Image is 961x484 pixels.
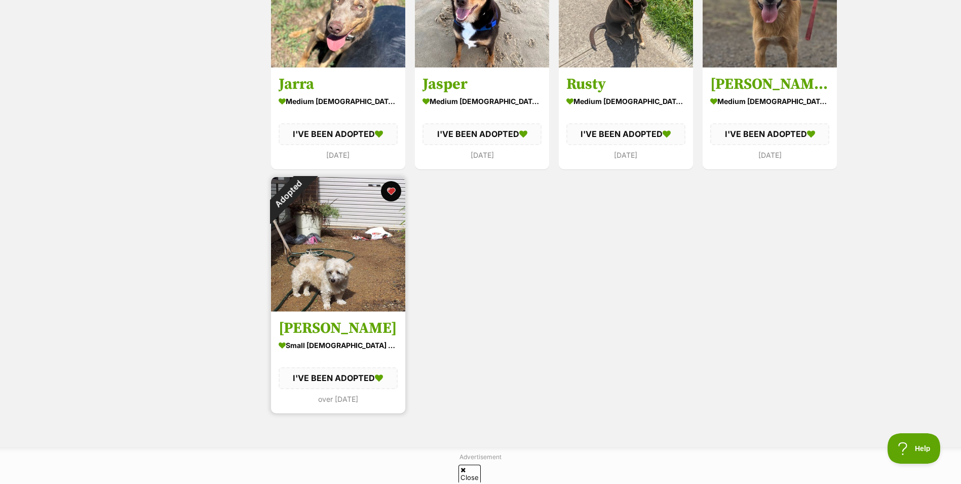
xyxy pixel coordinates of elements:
div: I'VE BEEN ADOPTED [279,124,398,145]
div: medium [DEMOGRAPHIC_DATA] Dog [710,94,829,109]
h3: Jarra [279,75,398,94]
a: Jasper medium [DEMOGRAPHIC_DATA] Dog I'VE BEEN ADOPTED [DATE] favourite [415,67,549,169]
iframe: Help Scout Beacon - Open [888,433,941,464]
img: Millie [271,177,405,312]
a: Rusty medium [DEMOGRAPHIC_DATA] Dog I'VE BEEN ADOPTED [DATE] favourite [559,67,693,169]
span: Close [458,465,481,482]
div: I'VE BEEN ADOPTED [710,124,829,145]
div: Adopted [257,164,318,224]
div: small [DEMOGRAPHIC_DATA] Dog [279,338,398,353]
h3: [PERSON_NAME] [279,319,398,338]
a: [PERSON_NAME] small [DEMOGRAPHIC_DATA] Dog I'VE BEEN ADOPTED over [DATE] favourite [271,312,405,413]
div: I'VE BEEN ADOPTED [279,368,398,389]
h3: Jasper [422,75,542,94]
div: medium [DEMOGRAPHIC_DATA] Dog [279,94,398,109]
div: I'VE BEEN ADOPTED [422,124,542,145]
div: I'VE BEEN ADOPTED [566,124,685,145]
a: Adopted [271,303,405,314]
div: medium [DEMOGRAPHIC_DATA] Dog [566,94,685,109]
a: Jarra medium [DEMOGRAPHIC_DATA] Dog I'VE BEEN ADOPTED [DATE] favourite [271,67,405,169]
h3: Rusty [566,75,685,94]
div: [DATE] [279,148,398,162]
div: [DATE] [422,148,542,162]
a: [PERSON_NAME] (65290) medium [DEMOGRAPHIC_DATA] Dog I'VE BEEN ADOPTED [DATE] favourite [703,67,837,169]
div: medium [DEMOGRAPHIC_DATA] Dog [422,94,542,109]
div: [DATE] [566,148,685,162]
h3: [PERSON_NAME] (65290) [710,75,829,94]
button: favourite [381,181,401,201]
div: [DATE] [710,148,829,162]
div: over [DATE] [279,392,398,406]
